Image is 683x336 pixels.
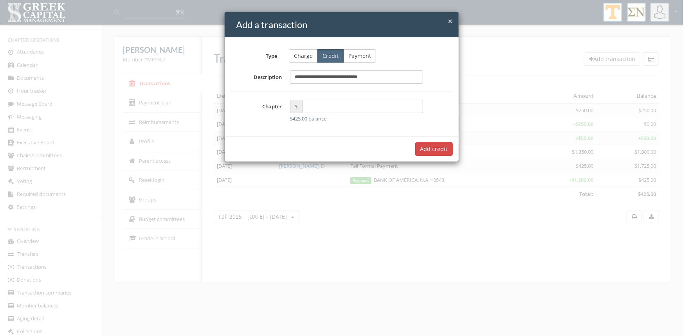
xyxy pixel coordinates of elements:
div: $425.00 balance [290,115,423,122]
span: $ [290,100,303,113]
span: × [448,16,453,27]
label: Chapter [231,100,286,122]
label: Type [225,50,283,60]
h4: Add a transaction [236,18,453,31]
button: Charge [289,49,318,63]
label: Description [231,70,286,84]
button: Payment [343,49,376,63]
button: Credit [317,49,344,63]
button: Add credit [415,142,453,156]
